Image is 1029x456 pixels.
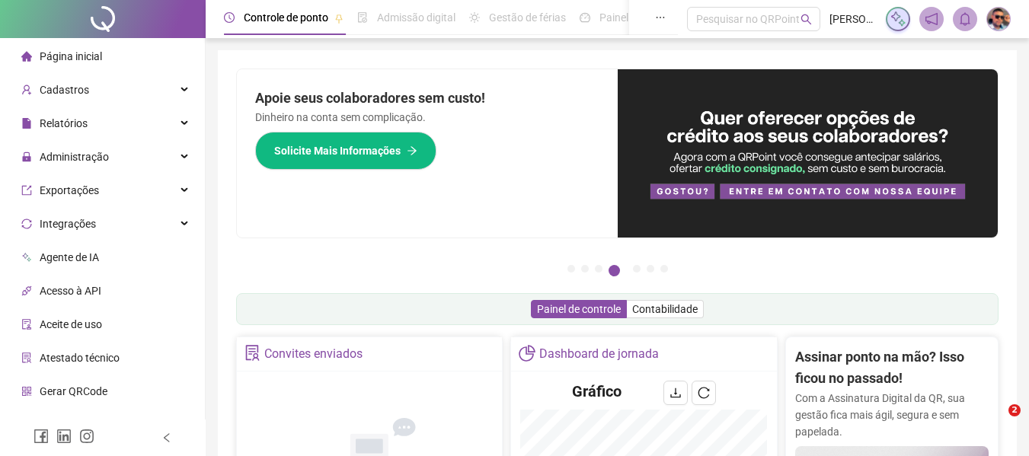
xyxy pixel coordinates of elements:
span: Gerar QRCode [40,385,107,397]
p: Com a Assinatura Digital da QR, sua gestão fica mais ágil, segura e sem papelada. [795,390,989,440]
span: search [801,14,812,25]
button: 7 [660,265,668,273]
span: user-add [21,85,32,95]
button: 5 [633,265,641,273]
span: Cadastros [40,84,89,96]
span: audit [21,319,32,330]
span: lock [21,151,32,162]
span: instagram [79,429,94,444]
span: home [21,51,32,62]
span: Exportações [40,184,99,196]
span: pie-chart [519,345,535,361]
span: ellipsis [655,12,666,23]
span: Página inicial [40,50,102,62]
div: Convites enviados [264,341,363,367]
span: qrcode [21,386,32,397]
span: bell [958,12,972,26]
button: 2 [581,265,589,273]
h4: Gráfico [572,381,622,402]
span: solution [21,352,32,363]
span: Controle de ponto [244,11,328,24]
span: file [21,118,32,129]
span: Aceite de uso [40,318,102,330]
span: Acesso à API [40,285,101,297]
span: sun [469,12,480,23]
span: dashboard [580,12,590,23]
h2: Assinar ponto na mão? Isso ficou no passado! [795,346,989,390]
img: 66442 [987,8,1010,30]
span: export [21,185,32,196]
span: solution [244,345,260,361]
span: file-done [357,12,368,23]
span: Painel do DP [599,11,659,24]
span: left [161,432,172,443]
span: arrow-right [407,145,417,156]
span: Solicite Mais Informações [274,142,401,159]
button: Solicite Mais Informações [255,132,436,170]
iframe: Intercom live chat [977,404,1014,441]
span: 2 [1008,404,1021,416]
span: Relatórios [40,117,88,129]
button: 4 [609,265,620,276]
img: sparkle-icon.fc2bf0ac1784a2077858766a79e2daf3.svg [890,11,906,27]
span: notification [925,12,938,26]
span: Gestão de férias [489,11,566,24]
p: Dinheiro na conta sem complicação. [255,109,599,126]
span: linkedin [56,429,72,444]
span: Integrações [40,218,96,230]
span: Financeiro [40,419,89,431]
span: [PERSON_NAME] [829,11,877,27]
span: api [21,285,32,296]
span: Admissão digital [377,11,455,24]
span: sync [21,218,32,229]
span: Atestado técnico [40,352,120,364]
button: 6 [647,265,654,273]
span: reload [698,387,710,399]
img: banner%2Fa8ee1423-cce5-4ffa-a127-5a2d429cc7d8.png [618,69,999,238]
div: Dashboard de jornada [539,341,659,367]
h2: Apoie seus colaboradores sem custo! [255,88,599,109]
span: clock-circle [224,12,235,23]
span: Contabilidade [632,303,698,315]
span: facebook [34,429,49,444]
button: 1 [567,265,575,273]
span: download [669,387,682,399]
button: 3 [595,265,602,273]
span: pushpin [334,14,344,23]
span: Administração [40,151,109,163]
span: Agente de IA [40,251,99,263]
span: Painel de controle [537,303,621,315]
